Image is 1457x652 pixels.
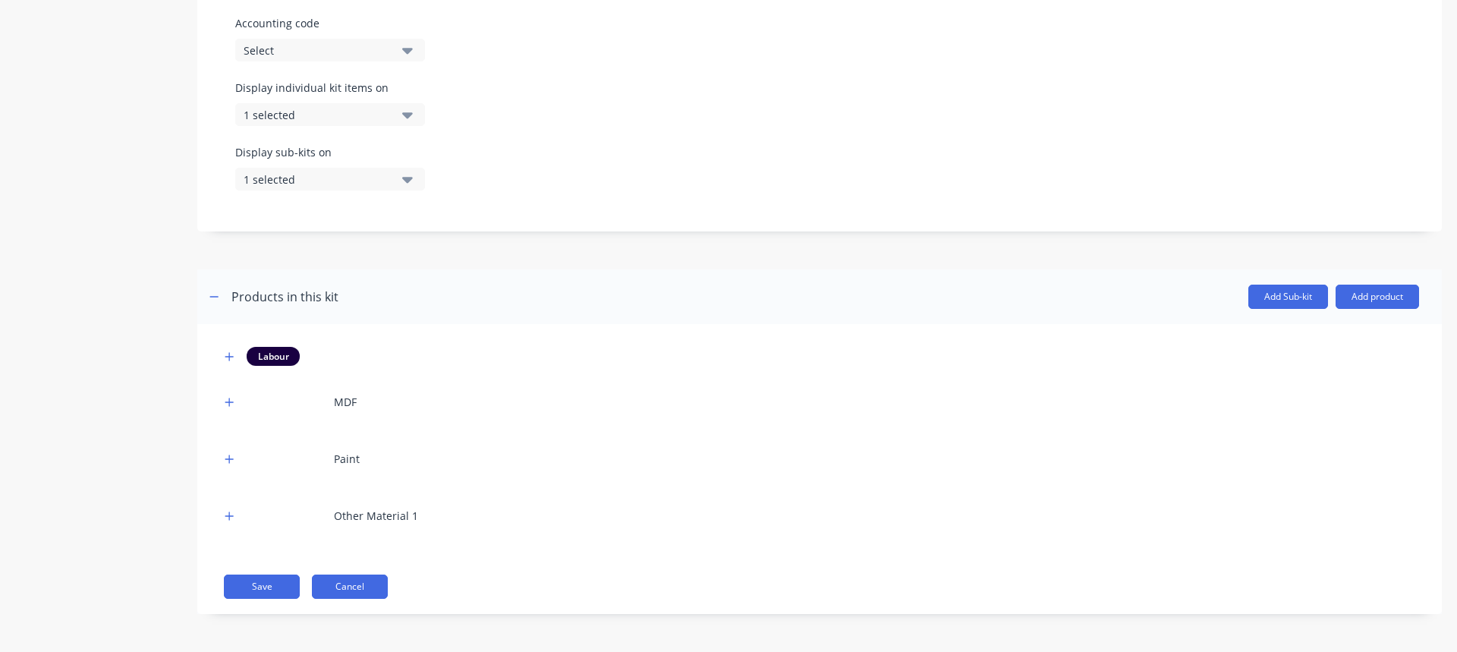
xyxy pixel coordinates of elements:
[334,394,357,410] div: MDF
[235,80,425,96] label: Display individual kit items on
[235,144,425,160] label: Display sub-kits on
[235,39,425,61] button: Select
[312,575,388,599] button: Cancel
[244,107,391,123] div: 1 selected
[235,168,425,191] button: 1 selected
[1248,285,1328,309] button: Add Sub-kit
[1336,285,1419,309] button: Add product
[244,43,391,58] div: Select
[235,103,425,126] button: 1 selected
[334,451,360,467] div: Paint
[231,288,338,306] div: Products in this kit
[244,172,391,187] div: 1 selected
[334,508,418,524] div: Other Material 1
[247,347,300,365] div: Labour
[235,15,1404,31] label: Accounting code
[224,575,300,599] button: Save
